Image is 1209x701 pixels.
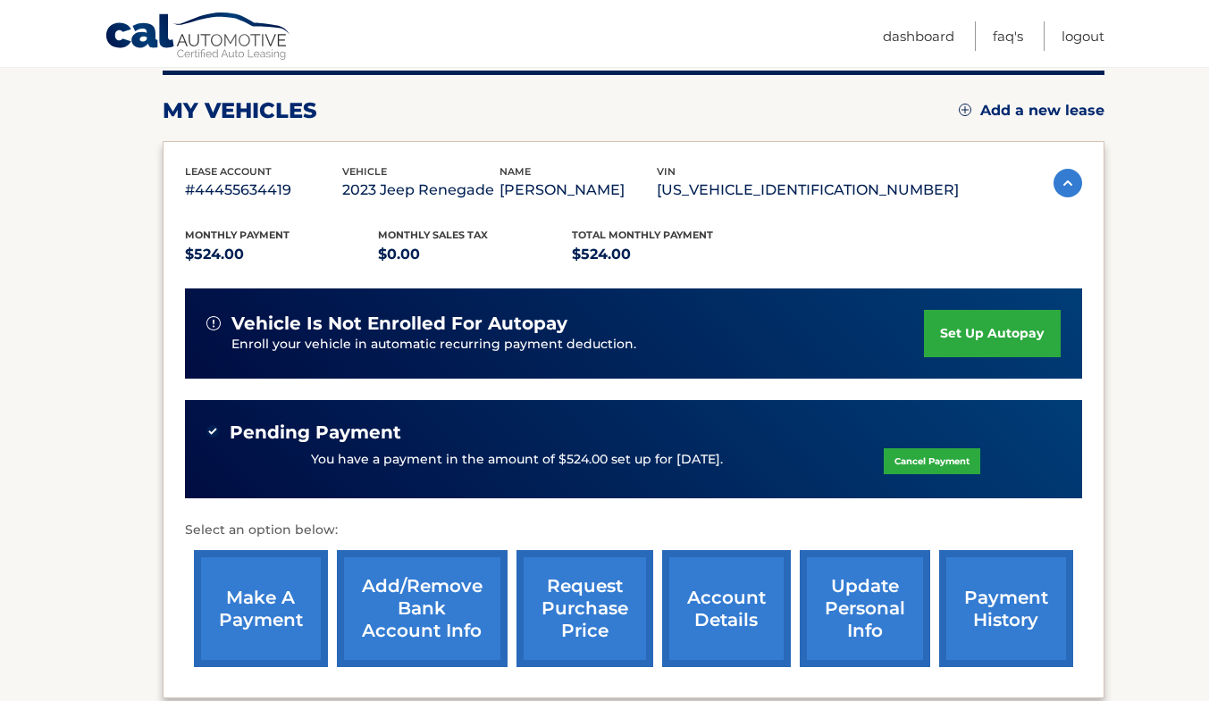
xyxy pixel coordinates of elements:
a: Cancel Payment [884,448,980,474]
img: check-green.svg [206,425,219,438]
a: Add/Remove bank account info [337,550,508,667]
img: alert-white.svg [206,316,221,330]
a: Add a new lease [959,102,1104,120]
p: You have a payment in the amount of $524.00 set up for [DATE]. [311,450,723,470]
a: update personal info [800,550,930,667]
span: Total Monthly Payment [572,229,713,241]
img: accordion-active.svg [1054,169,1082,197]
a: Logout [1062,21,1104,51]
p: $524.00 [572,242,766,267]
p: Select an option below: [185,520,1082,541]
a: payment history [939,550,1073,667]
p: $524.00 [185,242,379,267]
a: Cal Automotive [105,12,292,63]
span: vehicle [342,165,387,178]
p: [PERSON_NAME] [500,178,657,203]
p: $0.00 [378,242,572,267]
h2: my vehicles [163,97,317,124]
a: FAQ's [993,21,1023,51]
p: [US_VEHICLE_IDENTIFICATION_NUMBER] [657,178,959,203]
p: Enroll your vehicle in automatic recurring payment deduction. [231,335,925,355]
a: Dashboard [883,21,954,51]
span: Monthly sales Tax [378,229,488,241]
p: #44455634419 [185,178,342,203]
a: request purchase price [516,550,653,667]
span: vin [657,165,676,178]
span: Pending Payment [230,421,401,444]
a: make a payment [194,550,328,667]
p: 2023 Jeep Renegade [342,178,500,203]
a: set up autopay [924,310,1060,357]
img: add.svg [959,104,971,116]
span: Monthly Payment [185,229,290,241]
span: lease account [185,165,272,178]
a: account details [662,550,791,667]
span: vehicle is not enrolled for autopay [231,313,567,335]
span: name [500,165,531,178]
